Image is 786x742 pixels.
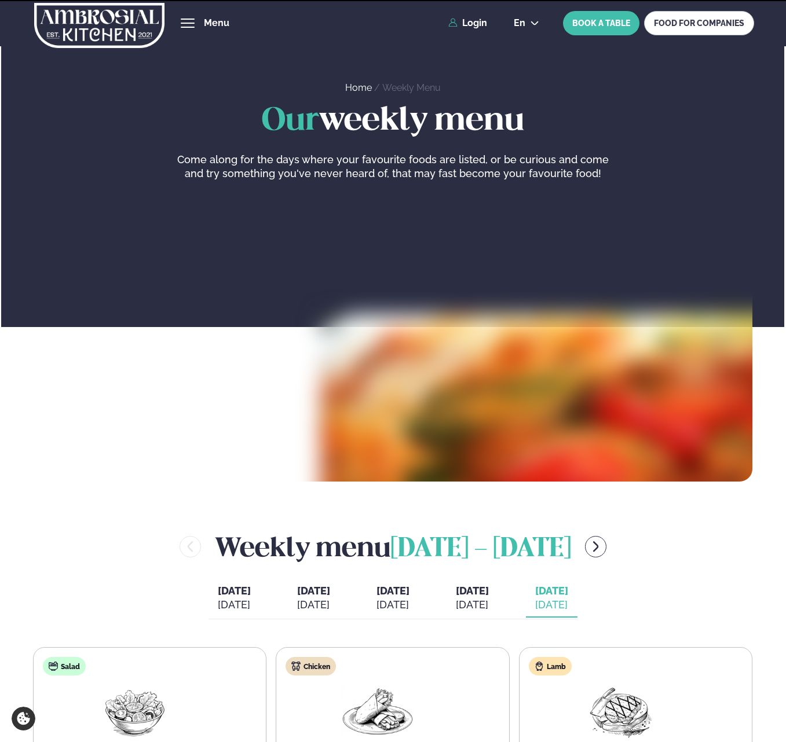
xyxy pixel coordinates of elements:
img: salad.svg [49,662,58,671]
button: [DATE] [DATE] [288,579,339,618]
button: [DATE] [DATE] [367,579,419,618]
div: Chicken [286,657,336,675]
button: menu-btn-right [585,536,606,557]
span: [DATE] [218,585,251,597]
span: Our [262,106,319,137]
span: / [374,82,382,93]
h2: Weekly menu [215,528,571,565]
button: en [504,19,549,28]
span: [DATE] [297,585,330,597]
a: FOOD FOR COMPANIES [644,11,754,35]
span: [DATE] [456,585,489,597]
img: Lamb.svg [535,662,544,671]
img: chicken.svg [291,662,301,671]
div: [DATE] [376,598,410,612]
div: [DATE] [218,598,251,612]
button: menu-btn-left [180,536,201,557]
a: Home [345,82,372,93]
a: Cookie settings [12,707,35,730]
button: [DATE] [DATE] [209,579,260,618]
p: Come along for the days where your favourite foods are listed, or be curious and come and try som... [174,153,612,181]
img: Salad.png [98,685,172,739]
div: [DATE] [456,598,489,612]
span: [DATE] - [DATE] [390,537,571,562]
h1: weekly menu [33,104,752,139]
img: Beef-Meat.png [584,685,658,739]
a: Login [448,18,487,28]
button: BOOK A TABLE [563,11,639,35]
img: logo [34,2,164,49]
div: [DATE] [297,598,330,612]
div: Salad [43,657,86,675]
a: Weekly Menu [382,82,441,93]
span: en [514,19,525,28]
img: Wraps.png [341,685,415,739]
span: [DATE] [535,584,568,598]
button: [DATE] [DATE] [526,579,577,618]
button: [DATE] [DATE] [447,579,498,618]
span: [DATE] [376,585,410,597]
div: Lamb [529,657,572,675]
div: [DATE] [535,598,568,612]
button: hamburger [181,16,195,30]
